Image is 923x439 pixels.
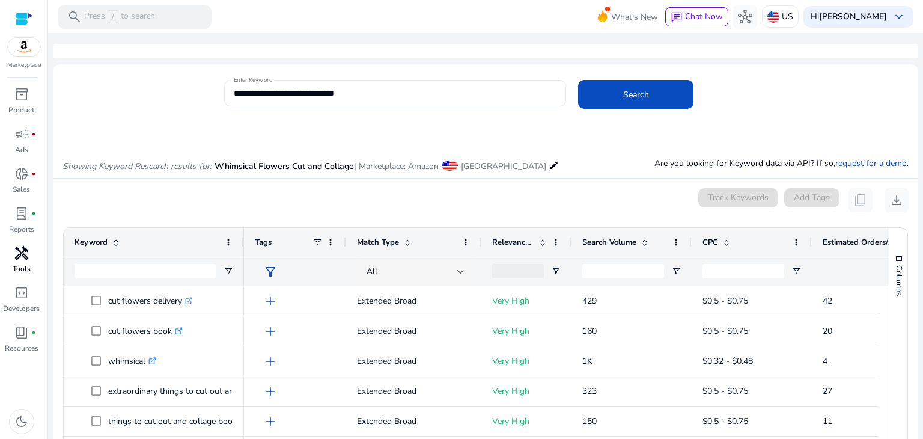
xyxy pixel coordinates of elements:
[702,264,784,278] input: CPC Filter Input
[14,167,29,181] span: donut_small
[8,38,40,56] img: amazon.svg
[108,319,183,343] p: cut flowers book
[894,265,904,296] span: Columns
[13,184,30,195] p: Sales
[702,416,748,427] span: $0.5 - $0.75
[492,237,534,248] span: Relevance Score
[582,237,636,248] span: Search Volume
[492,289,561,313] p: Very High
[62,161,212,172] i: Showing Keyword Research results for:
[819,11,887,22] b: [PERSON_NAME]
[9,224,34,235] p: Reports
[263,384,278,399] span: add
[492,349,561,373] p: Very High
[13,263,31,274] p: Tools
[75,264,216,278] input: Keyword Filter Input
[75,237,108,248] span: Keyword
[702,355,753,367] span: $0.32 - $0.48
[791,266,801,276] button: Open Filter Menu
[733,5,757,29] button: hub
[492,379,561,404] p: Very High
[665,7,728,26] button: chatChat Now
[263,354,278,369] span: add
[31,132,36,137] span: fiber_manual_record
[823,416,832,427] span: 11
[835,158,907,169] a: request for a demo
[14,325,29,340] span: book_4
[685,11,723,22] span: Chat Now
[823,295,832,307] span: 42
[263,414,278,429] span: add
[263,265,278,279] span: filter_alt
[702,295,748,307] span: $0.5 - $0.75
[623,88,649,101] span: Search
[357,319,471,343] p: Extended Broad
[823,325,832,337] span: 20
[892,10,906,24] span: keyboard_arrow_down
[671,11,683,23] span: chat
[357,349,471,373] p: Extended Broad
[14,414,29,429] span: dark_mode
[263,294,278,309] span: add
[263,324,278,339] span: add
[357,379,471,404] p: Extended Broad
[14,286,29,300] span: code_blocks
[224,266,233,276] button: Open Filter Menu
[67,10,82,24] span: search
[582,355,592,367] span: 1K
[31,330,36,335] span: fiber_manual_record
[702,325,748,337] span: $0.5 - $0.75
[885,188,909,212] button: download
[782,6,793,27] p: US
[889,193,904,207] span: download
[84,10,155,23] p: Press to search
[108,379,278,404] p: extraordinary things to cut out and collage
[823,355,827,367] span: 4
[582,325,597,337] span: 160
[108,409,248,434] p: things to cut out and collage book
[234,76,272,84] mat-label: Enter Keyword
[354,161,439,172] span: | Marketplace: Amazon
[14,206,29,221] span: lab_profile
[357,237,399,248] span: Match Type
[551,266,561,276] button: Open Filter Menu
[7,61,41,70] p: Marketplace
[108,10,118,23] span: /
[654,157,909,170] p: Are you looking for Keyword data via API? If so, .
[31,171,36,176] span: fiber_manual_record
[611,7,658,28] span: What's New
[461,161,546,172] span: [GEOGRAPHIC_DATA]
[811,13,887,21] p: Hi
[5,343,38,354] p: Resources
[549,158,559,173] mat-icon: edit
[14,246,29,260] span: handyman
[14,87,29,102] span: inventory_2
[3,303,40,314] p: Developers
[255,237,272,248] span: Tags
[31,211,36,216] span: fiber_manual_record
[823,237,895,248] span: Estimated Orders/Month
[215,161,354,172] span: Whimsical Flowers Cut and Collage
[767,11,779,23] img: us.svg
[823,385,832,397] span: 27
[8,105,34,115] p: Product
[702,385,748,397] span: $0.5 - $0.75
[357,289,471,313] p: Extended Broad
[367,266,377,277] span: All
[582,264,664,278] input: Search Volume Filter Input
[582,295,597,307] span: 429
[15,144,28,155] p: Ads
[357,409,471,434] p: Extended Broad
[108,289,193,313] p: cut flowers delivery
[492,319,561,343] p: Very High
[492,409,561,434] p: Very High
[738,10,752,24] span: hub
[702,237,718,248] span: CPC
[14,127,29,141] span: campaign
[578,80,693,109] button: Search
[582,416,597,427] span: 150
[582,385,597,397] span: 323
[108,349,156,373] p: whimsical
[671,266,681,276] button: Open Filter Menu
